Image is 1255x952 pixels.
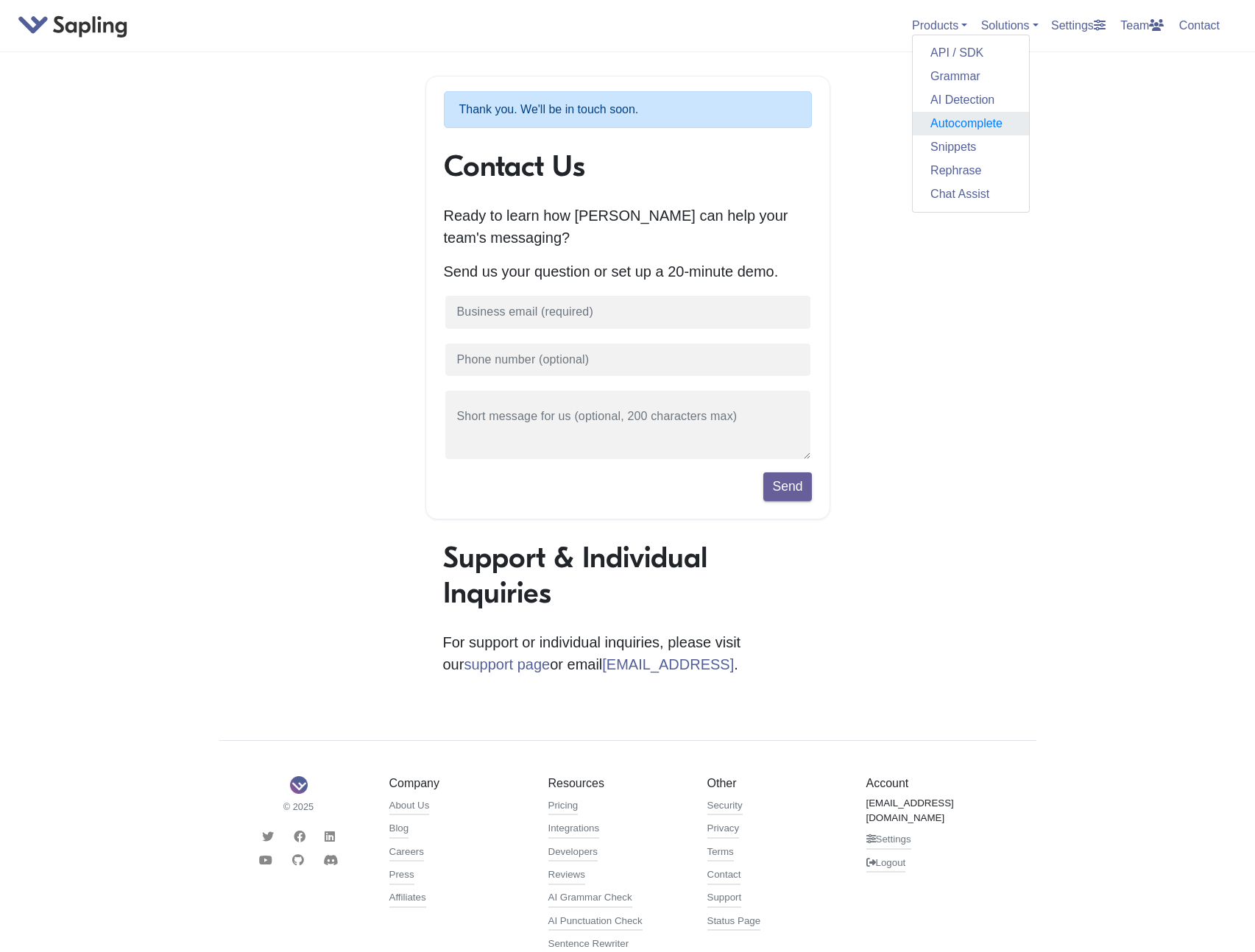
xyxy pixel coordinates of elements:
[389,890,426,908] a: Affiliates
[444,260,812,283] p: Send us your question or set up a 20-minute demo.
[389,845,424,862] a: Careers
[913,159,1029,182] a: Rephrase
[707,776,844,790] h5: Other
[464,656,550,672] a: support page
[913,88,1029,112] a: AI Detection
[325,831,335,842] i: LinkedIn
[707,821,740,839] a: Privacy
[444,149,812,184] h1: Contact Us
[981,19,1039,32] a: Solutions
[913,135,1029,159] a: Snippets
[548,776,685,790] h5: Resources
[443,631,813,675] p: For support or individual inquiries, please visit our or email .
[1173,13,1226,38] a: Contact
[548,890,632,908] a: AI Grammar Check
[866,776,1003,790] h5: Account
[866,796,1003,827] a: [EMAIL_ADDRESS][DOMAIN_NAME]
[548,867,585,885] a: Reviews
[913,41,1029,65] a: API / SDK
[707,867,741,885] a: Contact
[548,798,579,816] a: Pricing
[1045,13,1111,38] a: Settings
[866,856,906,873] a: Logout
[548,845,598,862] a: Developers
[444,91,812,128] p: Thank you. We'll be in touch soon.
[548,914,643,931] a: AI Punctuation Check
[389,821,409,839] a: Blog
[262,831,274,842] i: Twitter
[707,798,743,816] a: Security
[912,35,1030,213] div: Products
[913,182,1029,206] a: Chat Assist
[866,832,911,850] a: Settings
[912,19,967,32] a: Products
[443,540,813,611] h1: Support & Individual Inquiries
[763,472,811,500] button: Send
[444,342,812,378] input: Phone number (optional)
[548,821,600,839] a: Integrations
[444,205,812,249] p: Ready to learn how [PERSON_NAME] can help your team's messaging?
[707,845,734,862] a: Terms
[602,656,734,672] a: [EMAIL_ADDRESS]
[707,890,742,908] a: Support
[294,831,305,842] i: Facebook
[290,776,308,794] img: Sapling Logo
[444,294,812,330] input: Business email (required)
[389,776,526,790] h5: Company
[230,800,367,814] small: © 2025
[389,798,430,816] a: About Us
[389,867,414,885] a: Press
[323,854,338,866] i: Discord
[1114,13,1170,38] a: Team
[259,854,272,866] i: Youtube
[913,65,1029,88] a: Grammar
[292,854,304,866] i: Github
[913,112,1029,135] a: Autocomplete
[707,914,761,931] a: Status Page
